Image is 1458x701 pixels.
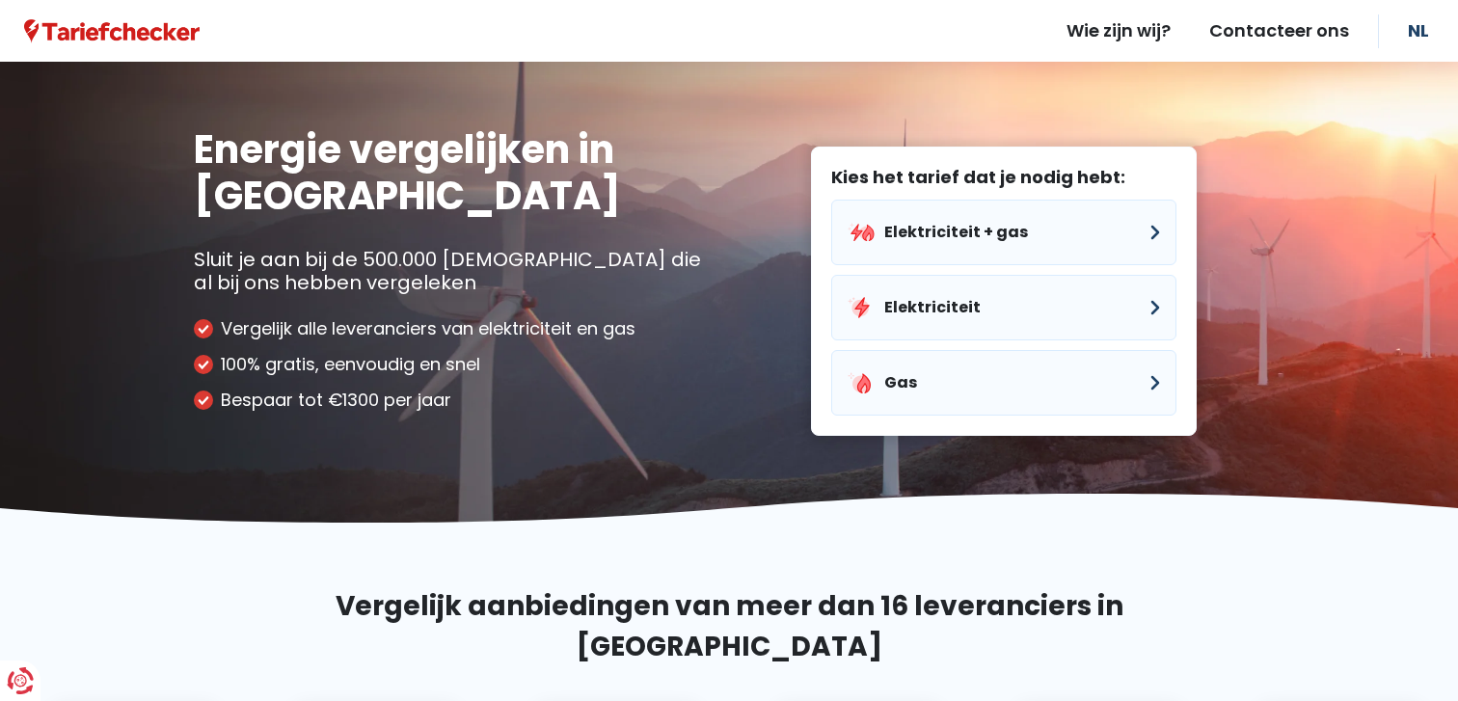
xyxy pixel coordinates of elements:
label: Kies het tarief dat je nodig hebt: [831,167,1176,188]
button: Elektriciteit [831,275,1176,340]
p: Sluit je aan bij de 500.000 [DEMOGRAPHIC_DATA] die al bij ons hebben vergeleken [194,248,715,294]
li: Vergelijk alle leveranciers van elektriciteit en gas [194,318,715,339]
h2: Vergelijk aanbiedingen van meer dan 16 leveranciers in [GEOGRAPHIC_DATA] [194,586,1264,667]
li: Bespaar tot €1300 per jaar [194,390,715,411]
button: Elektriciteit + gas [831,200,1176,265]
img: Tariefchecker logo [24,19,200,43]
h1: Energie vergelijken in [GEOGRAPHIC_DATA] [194,126,715,219]
a: Tariefchecker [24,18,200,43]
li: 100% gratis, eenvoudig en snel [194,354,715,375]
button: Gas [831,350,1176,416]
